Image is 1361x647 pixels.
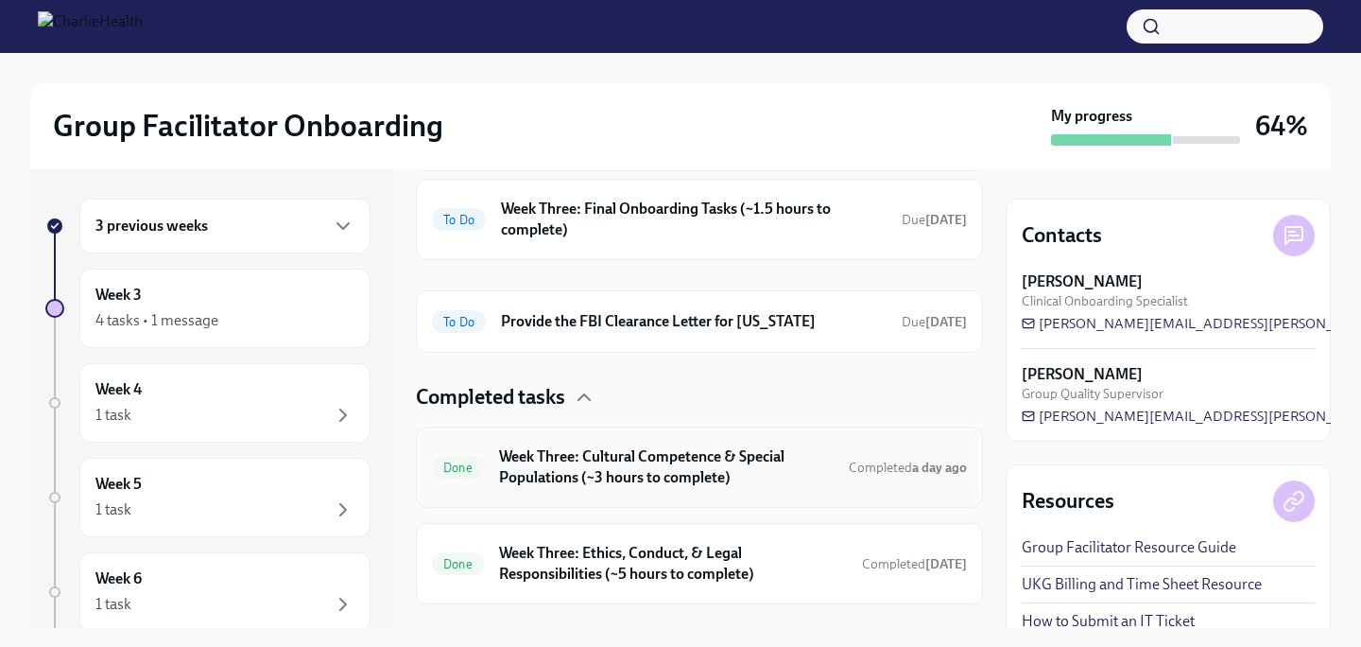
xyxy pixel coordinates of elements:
[1022,537,1236,558] a: Group Facilitator Resource Guide
[45,363,370,443] a: Week 41 task
[95,499,131,520] div: 1 task
[499,543,847,585] h6: Week Three: Ethics, Conduct, & Legal Responsibilities (~5 hours to complete)
[862,556,967,572] span: Completed
[849,460,967,476] span: Completed
[416,383,983,411] div: Completed tasks
[902,211,967,229] span: August 16th, 2025 09:00
[38,11,143,42] img: CharlieHealth
[912,460,967,476] strong: a day ago
[79,199,370,254] div: 3 previous weeks
[1022,292,1188,310] span: Clinical Onboarding Specialist
[925,212,967,228] strong: [DATE]
[925,314,967,330] strong: [DATE]
[432,539,967,588] a: DoneWeek Three: Ethics, Conduct, & Legal Responsibilities (~5 hours to complete)Completed[DATE]
[501,199,887,240] h6: Week Three: Final Onboarding Tasks (~1.5 hours to complete)
[416,383,565,411] h4: Completed tasks
[849,459,967,477] span: August 11th, 2025 09:21
[95,379,142,400] h6: Week 4
[902,313,967,331] span: September 2nd, 2025 09:00
[1022,364,1143,385] strong: [PERSON_NAME]
[1255,109,1308,143] h3: 64%
[45,552,370,632] a: Week 61 task
[1022,611,1195,632] a: How to Submit an IT Ticket
[902,212,967,228] span: Due
[95,310,218,331] div: 4 tasks • 1 message
[862,555,967,573] span: August 12th, 2025 10:44
[432,306,967,337] a: To DoProvide the FBI Clearance Letter for [US_STATE]Due[DATE]
[45,458,370,537] a: Week 51 task
[432,315,486,329] span: To Do
[53,107,443,145] h2: Group Facilitator Onboarding
[1051,106,1132,127] strong: My progress
[1022,385,1163,403] span: Group Quality Supervisor
[95,216,208,236] h6: 3 previous weeks
[432,213,486,227] span: To Do
[1022,271,1143,292] strong: [PERSON_NAME]
[1022,487,1114,516] h4: Resources
[902,314,967,330] span: Due
[95,474,142,495] h6: Week 5
[95,405,131,426] div: 1 task
[1022,574,1262,595] a: UKG Billing and Time Sheet Resource
[95,285,142,306] h6: Week 3
[432,461,484,475] span: Done
[432,195,967,244] a: To DoWeek Three: Final Onboarding Tasks (~1.5 hours to complete)Due[DATE]
[1022,221,1102,250] h4: Contacts
[432,443,967,492] a: DoneWeek Three: Cultural Competence & Special Populations (~3 hours to complete)Completeda day ago
[45,269,370,348] a: Week 34 tasks • 1 message
[432,557,484,571] span: Done
[95,594,131,615] div: 1 task
[499,446,834,488] h6: Week Three: Cultural Competence & Special Populations (~3 hours to complete)
[925,556,967,572] strong: [DATE]
[501,311,887,332] h6: Provide the FBI Clearance Letter for [US_STATE]
[95,568,142,589] h6: Week 6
